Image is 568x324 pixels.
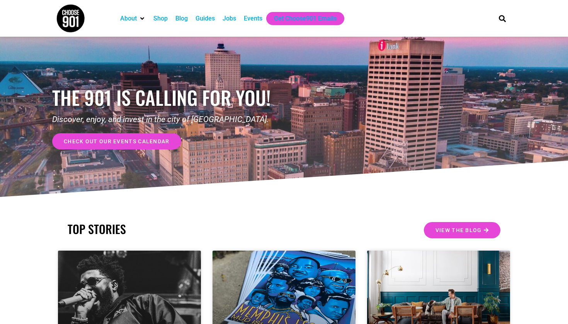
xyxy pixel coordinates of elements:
a: Guides [196,14,215,23]
a: Get Choose901 Emails [274,14,337,23]
a: Blog [175,14,188,23]
h2: TOP STORIES [68,222,280,236]
h1: the 901 is calling for you! [52,86,284,109]
a: Jobs [223,14,236,23]
a: View the Blog [424,222,500,238]
span: check out our events calendar [64,139,170,144]
div: About [116,12,150,25]
span: View the Blog [435,227,482,233]
a: About [120,14,137,23]
p: Discover, enjoy, and invest in the city of [GEOGRAPHIC_DATA]. [52,114,284,126]
a: check out our events calendar [52,133,181,149]
div: Search [496,12,509,25]
a: Shop [153,14,168,23]
nav: Main nav [116,12,486,25]
a: Events [244,14,262,23]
